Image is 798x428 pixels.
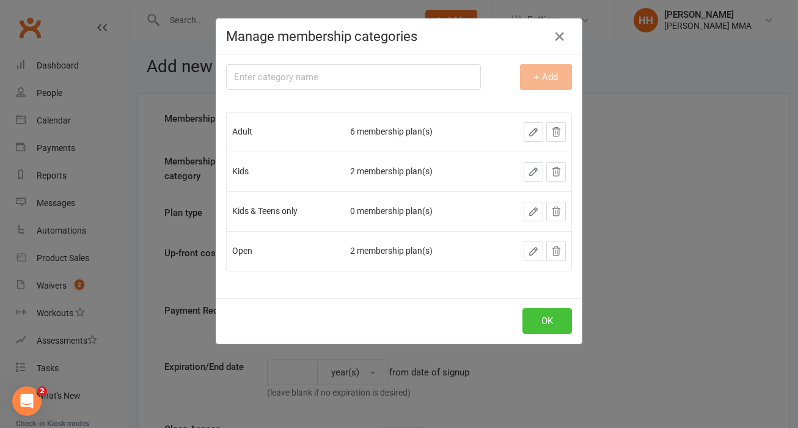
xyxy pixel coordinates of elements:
[350,207,483,216] div: 0 membership plan(s)
[226,64,481,90] input: Enter category name
[232,167,339,176] div: Kids
[232,127,339,136] div: Adult
[350,167,483,176] div: 2 membership plan(s)
[550,27,569,46] button: Close
[350,246,483,256] div: 2 membership plan(s)
[37,386,47,396] span: 2
[226,29,572,44] h4: Manage membership categories
[12,386,42,416] iframe: Intercom live chat
[350,127,483,136] div: 6 membership plan(s)
[232,246,339,256] div: Open
[522,308,572,334] button: OK
[232,207,339,216] div: Kids & Teens only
